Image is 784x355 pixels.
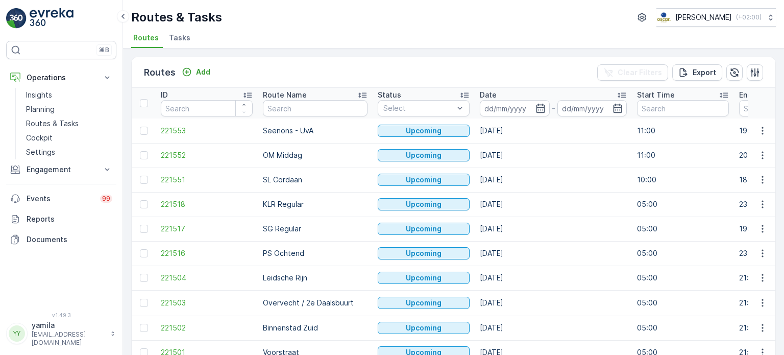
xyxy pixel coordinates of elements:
img: logo [6,8,27,29]
img: logo_light-DOdMpM7g.png [30,8,73,29]
p: Upcoming [406,224,442,234]
td: 05:00 [632,241,734,266]
p: - [552,102,555,114]
td: [DATE] [475,168,632,192]
a: Documents [6,229,116,250]
a: Routes & Tasks [22,116,116,131]
p: ID [161,90,168,100]
p: Route Name [263,90,307,100]
p: Engagement [27,164,96,175]
button: YYyamila[EMAIL_ADDRESS][DOMAIN_NAME] [6,320,116,347]
a: Cockpit [22,131,116,145]
button: Upcoming [378,174,470,186]
a: 221503 [161,298,253,308]
td: [DATE] [475,119,632,143]
button: [PERSON_NAME](+02:00) [656,8,776,27]
span: Routes [133,33,159,43]
p: [PERSON_NAME] [675,12,732,22]
p: Upcoming [406,199,442,209]
input: Search [161,100,253,116]
p: Routes [144,65,176,80]
td: [DATE] [475,266,632,290]
p: Planning [26,104,55,114]
p: Events [27,194,94,204]
a: 221551 [161,175,253,185]
td: Binnenstad Zuid [258,316,373,340]
p: Insights [26,90,52,100]
td: [DATE] [475,192,632,217]
button: Upcoming [378,297,470,309]
td: [DATE] [475,241,632,266]
button: Engagement [6,159,116,180]
p: Upcoming [406,273,442,283]
a: 221516 [161,248,253,258]
td: 05:00 [632,266,734,290]
div: Toggle Row Selected [140,225,148,233]
button: Upcoming [378,247,470,259]
p: Upcoming [406,298,442,308]
td: 05:00 [632,192,734,217]
a: 221553 [161,126,253,136]
a: 221504 [161,273,253,283]
p: ⌘B [99,46,109,54]
span: 221518 [161,199,253,209]
a: 221517 [161,224,253,234]
div: Toggle Row Selected [140,176,148,184]
span: 221552 [161,150,253,160]
td: [DATE] [475,217,632,241]
td: [DATE] [475,143,632,168]
button: Upcoming [378,149,470,161]
span: v 1.49.3 [6,312,116,318]
td: 11:00 [632,119,734,143]
input: Search [263,100,367,116]
td: OM Middag [258,143,373,168]
div: Toggle Row Selected [140,249,148,257]
p: Export [693,67,716,78]
a: Planning [22,102,116,116]
p: Start Time [637,90,675,100]
button: Clear Filters [597,64,668,81]
button: Upcoming [378,223,470,235]
p: Operations [27,73,96,83]
td: Leidsche Rijn [258,266,373,290]
button: Upcoming [378,198,470,210]
span: Tasks [169,33,190,43]
p: Upcoming [406,126,442,136]
p: Upcoming [406,323,442,333]
td: Seenons - UvA [258,119,373,143]
td: [DATE] [475,316,632,340]
p: Upcoming [406,175,442,185]
td: [DATE] [475,290,632,316]
button: Operations [6,67,116,88]
p: Select [383,103,454,113]
p: yamila [32,320,105,330]
a: 221502 [161,323,253,333]
p: Clear Filters [618,67,662,78]
td: 11:00 [632,143,734,168]
a: Events99 [6,188,116,209]
p: Documents [27,234,112,245]
td: SG Regular [258,217,373,241]
input: dd/mm/yyyy [557,100,627,116]
p: Routes & Tasks [131,9,222,26]
p: Upcoming [406,150,442,160]
p: Date [480,90,497,100]
p: Settings [26,147,55,157]
td: PS Ochtend [258,241,373,266]
td: Overvecht / 2e Daalsbuurt [258,290,373,316]
div: Toggle Row Selected [140,151,148,159]
td: SL Cordaan [258,168,373,192]
p: 99 [102,195,110,203]
p: [EMAIL_ADDRESS][DOMAIN_NAME] [32,330,105,347]
input: Search [637,100,729,116]
button: Add [178,66,214,78]
p: Cockpit [26,133,53,143]
p: End Time [739,90,772,100]
div: Toggle Row Selected [140,324,148,332]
